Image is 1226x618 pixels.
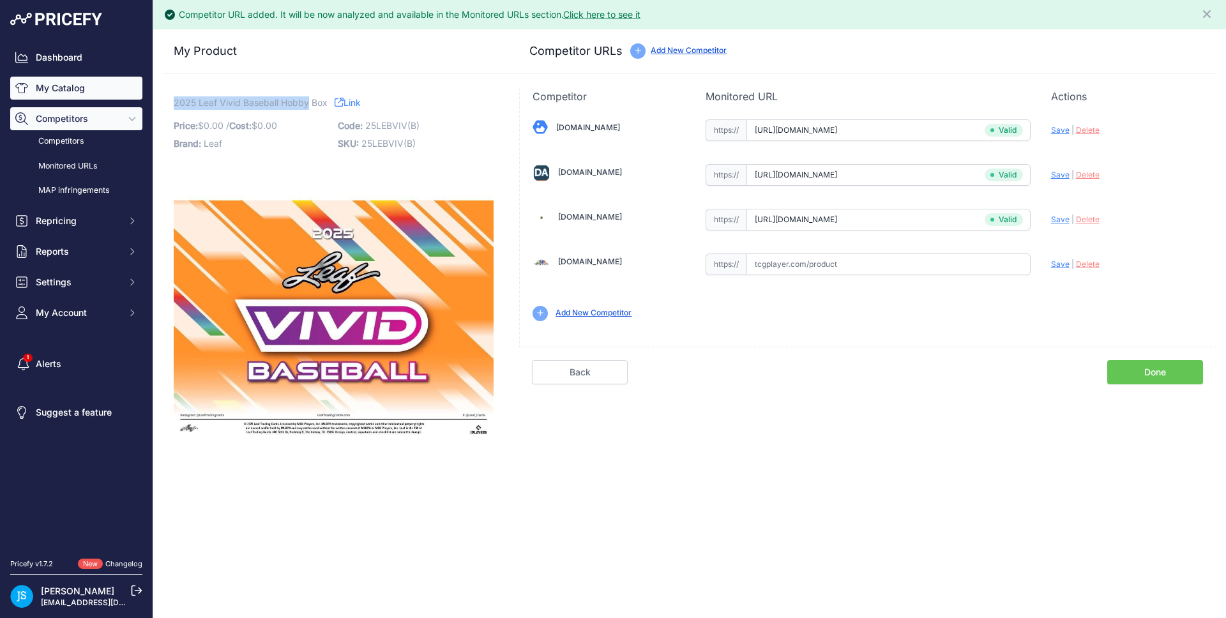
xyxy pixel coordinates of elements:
[174,138,201,149] span: Brand:
[226,120,277,131] span: / $
[1076,259,1100,269] span: Delete
[10,77,142,100] a: My Catalog
[556,308,632,317] a: Add New Competitor
[10,352,142,375] a: Alerts
[10,240,142,263] button: Reports
[10,301,142,324] button: My Account
[1076,125,1100,135] span: Delete
[10,13,102,26] img: Pricefy Logo
[651,45,727,55] a: Add New Competitor
[1051,215,1070,224] span: Save
[10,130,142,153] a: Competitors
[10,401,142,424] a: Suggest a feature
[174,94,328,110] span: 2025 Leaf Vivid Baseball Hobby Box
[36,276,119,289] span: Settings
[706,164,746,186] span: https://
[174,42,494,60] h3: My Product
[529,42,623,60] h3: Competitor URLs
[1071,170,1074,179] span: |
[10,271,142,294] button: Settings
[338,120,363,131] span: Code:
[563,9,640,20] a: Click here to see it
[1051,170,1070,179] span: Save
[746,253,1031,275] input: tcgplayer.com/product
[335,94,361,110] a: Link
[532,360,628,384] a: Back
[10,155,142,177] a: Monitored URLs
[179,8,640,21] div: Competitor URL added. It will be now analyzed and available in the Monitored URLs section.
[558,212,622,222] a: [DOMAIN_NAME]
[78,559,103,569] span: New
[10,179,142,202] a: MAP infringements
[746,209,1031,230] input: steelcitycollectibles.com/product
[41,598,174,607] a: [EMAIL_ADDRESS][DOMAIN_NAME]
[361,138,416,149] span: 25LEBVIV(B)
[1071,125,1074,135] span: |
[1107,360,1203,384] a: Done
[10,46,142,543] nav: Sidebar
[10,559,53,569] div: Pricefy v1.7.2
[41,585,114,596] a: [PERSON_NAME]
[105,559,142,568] a: Changelog
[204,138,222,149] span: Leaf
[746,119,1031,141] input: blowoutcards.com/product
[1071,215,1074,224] span: |
[533,89,685,104] p: Competitor
[1051,259,1070,269] span: Save
[36,215,119,227] span: Repricing
[706,119,746,141] span: https://
[1076,170,1100,179] span: Delete
[204,120,223,131] span: 0.00
[556,123,620,132] a: [DOMAIN_NAME]
[10,46,142,69] a: Dashboard
[257,120,277,131] span: 0.00
[706,89,1031,104] p: Monitored URL
[1076,215,1100,224] span: Delete
[558,167,622,177] a: [DOMAIN_NAME]
[706,209,746,230] span: https://
[36,112,119,125] span: Competitors
[338,138,359,149] span: SKU:
[1051,89,1203,104] p: Actions
[1051,125,1070,135] span: Save
[558,257,622,266] a: [DOMAIN_NAME]
[746,164,1031,186] input: dacardworld.com/product
[706,253,746,275] span: https://
[36,245,119,258] span: Reports
[1200,5,1216,20] button: Close
[1071,259,1074,269] span: |
[174,120,198,131] span: Price:
[10,209,142,232] button: Repricing
[36,306,119,319] span: My Account
[365,120,420,131] span: 25LEBVIV(B)
[174,117,330,135] p: $
[10,107,142,130] button: Competitors
[229,120,252,131] span: Cost:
